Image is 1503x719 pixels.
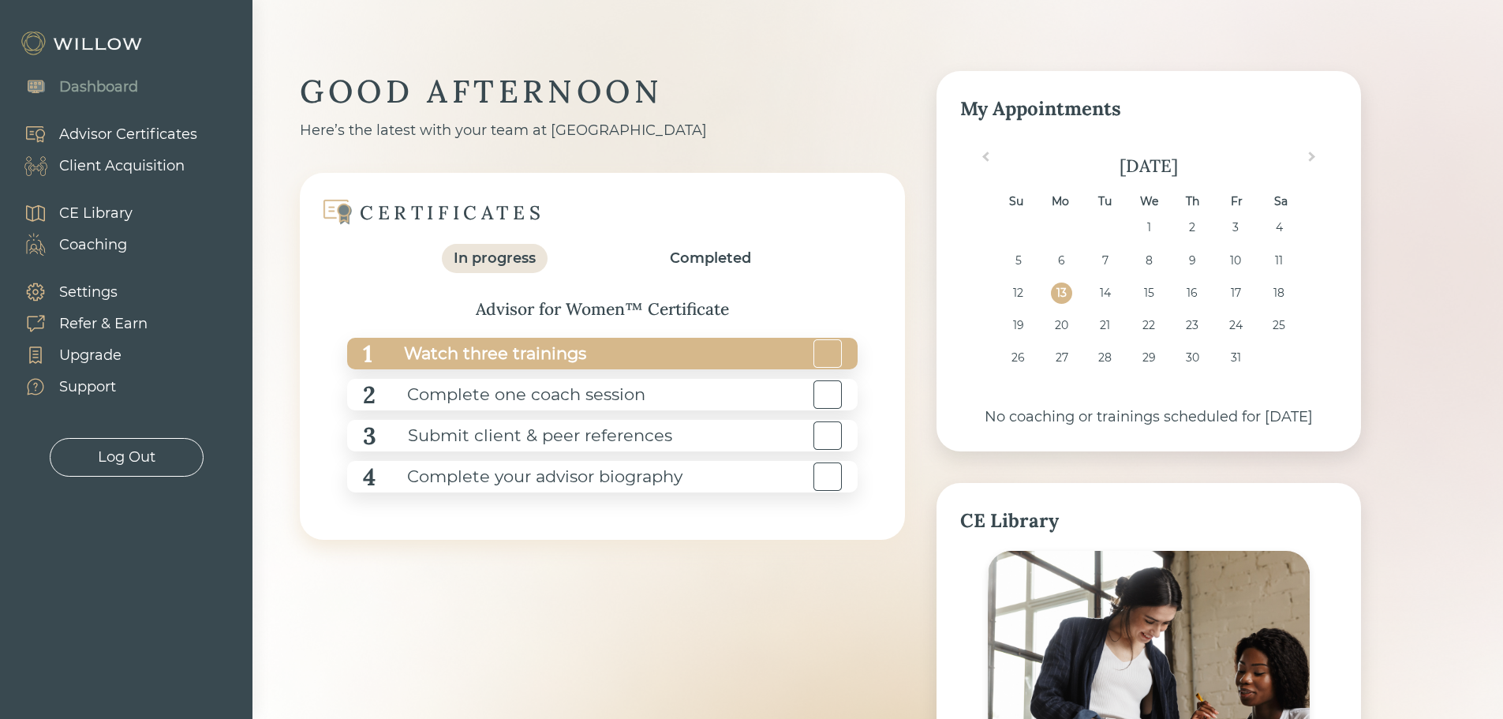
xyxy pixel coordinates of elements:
[1225,315,1247,336] div: Choose Friday, October 24th, 2025
[454,248,536,269] div: In progress
[376,459,682,495] div: Complete your advisor biography
[1094,283,1116,304] div: Choose Tuesday, October 14th, 2025
[59,376,116,398] div: Support
[376,418,672,454] div: Submit client & peer references
[8,339,148,371] a: Upgrade
[1138,217,1159,238] div: Choose Wednesday, October 1st, 2025
[960,153,1337,179] div: [DATE]
[300,120,905,141] div: Here’s the latest with your team at [GEOGRAPHIC_DATA]
[1138,347,1159,369] div: Choose Wednesday, October 29th, 2025
[1269,250,1290,271] div: Choose Saturday, October 11th, 2025
[59,124,197,145] div: Advisor Certificates
[300,71,905,112] div: GOOD AFTERNOON
[1094,191,1116,212] div: Tu
[1225,283,1247,304] div: Choose Friday, October 17th, 2025
[59,155,185,177] div: Client Acquisition
[59,234,127,256] div: Coaching
[8,197,133,229] a: CE Library
[1269,315,1290,336] div: Choose Saturday, October 25th, 2025
[363,377,376,413] div: 2
[98,447,155,468] div: Log Out
[376,377,645,413] div: Complete one coach session
[1006,191,1027,212] div: Su
[1094,315,1116,336] div: Choose Tuesday, October 21st, 2025
[1094,250,1116,271] div: Choose Tuesday, October 7th, 2025
[1225,217,1247,238] div: Choose Friday, October 3rd, 2025
[1269,217,1290,238] div: Choose Saturday, October 4th, 2025
[1094,347,1116,369] div: Choose Tuesday, October 28th, 2025
[1138,315,1159,336] div: Choose Wednesday, October 22nd, 2025
[1051,347,1072,369] div: Choose Monday, October 27th, 2025
[363,459,376,495] div: 4
[1138,283,1159,304] div: Choose Wednesday, October 15th, 2025
[960,507,1337,535] div: CE Library
[372,336,586,372] div: Watch three trainings
[1225,347,1247,369] div: Choose Friday, October 31st, 2025
[1182,347,1203,369] div: Choose Thursday, October 30th, 2025
[59,203,133,224] div: CE Library
[1269,283,1290,304] div: Choose Saturday, October 18th, 2025
[1138,191,1159,212] div: We
[965,217,1332,380] div: month 2025-10
[59,77,138,98] div: Dashboard
[1008,347,1029,369] div: Choose Sunday, October 26th, 2025
[331,297,873,322] div: Advisor for Women™ Certificate
[8,71,138,103] a: Dashboard
[960,95,1337,123] div: My Appointments
[1008,250,1029,271] div: Choose Sunday, October 5th, 2025
[1270,191,1292,212] div: Sa
[8,118,197,150] a: Advisor Certificates
[1008,315,1029,336] div: Choose Sunday, October 19th, 2025
[971,148,996,174] button: Previous Month
[363,418,376,454] div: 3
[960,406,1337,428] div: No coaching or trainings scheduled for [DATE]
[1051,283,1072,304] div: Choose Monday, October 13th, 2025
[1051,315,1072,336] div: Choose Monday, October 20th, 2025
[20,31,146,56] img: Willow
[59,345,122,366] div: Upgrade
[1226,191,1247,212] div: Fr
[1008,283,1029,304] div: Choose Sunday, October 12th, 2025
[1182,315,1203,336] div: Choose Thursday, October 23rd, 2025
[360,200,544,225] div: CERTIFICATES
[59,282,118,303] div: Settings
[1301,148,1326,174] button: Next Month
[363,336,372,372] div: 1
[1051,250,1072,271] div: Choose Monday, October 6th, 2025
[8,150,197,182] a: Client Acquisition
[1050,191,1071,212] div: Mo
[1138,250,1159,271] div: Choose Wednesday, October 8th, 2025
[1182,191,1203,212] div: Th
[59,313,148,335] div: Refer & Earn
[1182,217,1203,238] div: Choose Thursday, October 2nd, 2025
[1225,250,1247,271] div: Choose Friday, October 10th, 2025
[8,276,148,308] a: Settings
[1182,250,1203,271] div: Choose Thursday, October 9th, 2025
[670,248,751,269] div: Completed
[8,308,148,339] a: Refer & Earn
[1182,283,1203,304] div: Choose Thursday, October 16th, 2025
[8,229,133,260] a: Coaching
